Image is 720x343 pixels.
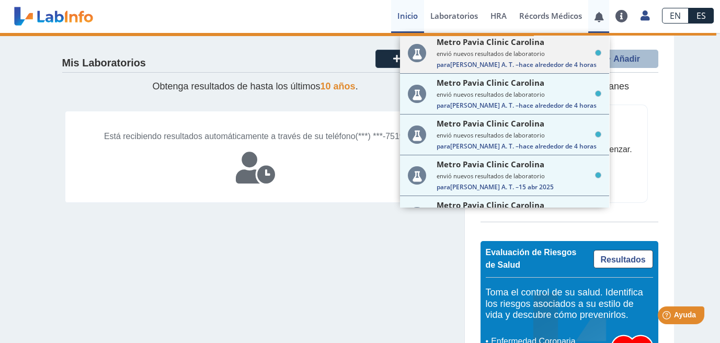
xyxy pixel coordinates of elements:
[585,50,658,68] button: Añadir
[437,118,544,129] span: Metro Pavia Clinic Carolina
[662,8,689,24] a: EN
[437,60,601,69] span: [PERSON_NAME] A. T. –
[613,54,640,63] span: Añadir
[627,302,708,331] iframe: Help widget launcher
[104,132,356,141] span: Está recibiendo resultados automáticamente a través de su teléfono
[486,248,577,269] span: Evaluación de Riesgos de Salud
[321,81,356,92] span: 10 años
[519,101,597,110] span: hace alrededor de 4 horas
[437,101,601,110] span: [PERSON_NAME] A. T. –
[437,77,544,88] span: Metro Pavia Clinic Carolina
[437,142,601,151] span: [PERSON_NAME] A. T. –
[437,182,450,191] span: Para
[437,159,544,169] span: Metro Pavia Clinic Carolina
[375,50,449,68] button: Añadir
[62,57,146,70] h4: Mis Laboratorios
[519,182,554,191] span: 15 abr 2025
[689,8,714,24] a: ES
[437,50,601,58] small: envió nuevos resultados de laboratorio
[437,101,450,110] span: Para
[437,172,601,180] small: envió nuevos resultados de laboratorio
[519,60,597,69] span: hace alrededor de 4 horas
[437,60,450,69] span: Para
[519,142,597,151] span: hace alrededor de 4 horas
[152,81,358,92] span: Obtenga resultados de hasta los últimos .
[593,250,653,268] a: Resultados
[490,10,507,21] span: HRA
[437,37,544,47] span: Metro Pavia Clinic Carolina
[437,182,601,191] span: [PERSON_NAME] A. T. –
[437,142,450,151] span: Para
[437,200,544,210] span: Metro Pavia Clinic Carolina
[437,90,601,98] small: envió nuevos resultados de laboratorio
[437,131,601,139] small: envió nuevos resultados de laboratorio
[486,287,653,321] h5: Toma el control de su salud. Identifica los riesgos asociados a su estilo de vida y descubre cómo...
